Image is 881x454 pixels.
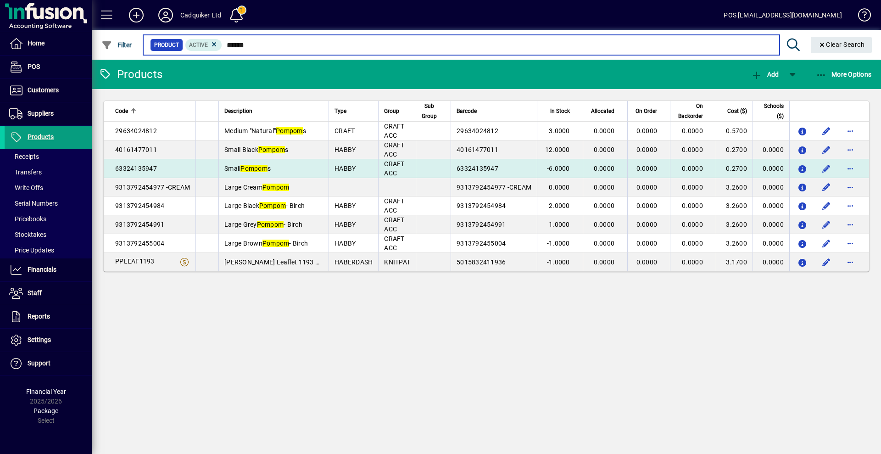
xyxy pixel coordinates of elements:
[384,141,404,158] span: CRAFT ACC
[636,202,658,209] span: 0.0000
[9,168,42,176] span: Transfers
[28,110,54,117] span: Suppliers
[594,165,615,172] span: 0.0000
[636,240,658,247] span: 0.0000
[384,106,410,116] div: Group
[28,133,54,140] span: Products
[5,32,92,55] a: Home
[594,184,615,191] span: 0.0000
[594,146,615,153] span: 0.0000
[589,106,623,116] div: Allocated
[33,407,58,415] span: Package
[457,240,506,247] span: 9313792455004
[185,39,222,51] mat-chip: Activation Status: Active
[457,165,498,172] span: 63324135947
[633,106,665,116] div: On Order
[122,7,151,23] button: Add
[384,216,404,233] span: CRAFT ACC
[335,221,356,228] span: HABBY
[276,127,303,135] em: Pompom
[5,102,92,125] a: Suppliers
[384,123,404,139] span: CRAFT ACC
[676,101,703,121] span: On Backorder
[636,184,658,191] span: 0.0000
[816,71,872,78] span: More Options
[594,258,615,266] span: 0.0000
[258,146,285,153] em: Pompom
[115,106,190,116] div: Code
[550,106,570,116] span: In Stock
[749,66,781,83] button: Add
[843,255,858,269] button: More options
[5,242,92,258] a: Price Updates
[547,258,570,266] span: -1.0000
[180,8,221,22] div: Cadquiker Ltd
[5,258,92,281] a: Financials
[843,161,858,176] button: More options
[9,200,58,207] span: Serial Numbers
[224,184,289,191] span: Large Cream
[224,202,305,209] span: Large Black - Birch
[549,184,570,191] span: 0.0000
[819,123,834,138] button: Edit
[818,41,865,48] span: Clear Search
[335,165,356,172] span: HABBY
[457,146,498,153] span: 40161477011
[682,240,703,247] span: 0.0000
[28,86,59,94] span: Customers
[262,184,290,191] em: Pompom
[724,8,842,22] div: POS [EMAIL_ADDRESS][DOMAIN_NAME]
[676,101,711,121] div: On Backorder
[5,305,92,328] a: Reports
[384,160,404,177] span: CRAFT ACC
[753,215,789,234] td: 0.0000
[753,234,789,253] td: 0.0000
[751,71,779,78] span: Add
[224,146,289,153] span: Small Black s
[457,221,506,228] span: 9313792454991
[5,227,92,242] a: Stocktakes
[753,196,789,215] td: 0.0000
[9,184,43,191] span: Write Offs
[28,289,42,297] span: Staff
[727,106,747,116] span: Cost ($)
[99,67,162,82] div: Products
[843,180,858,195] button: More options
[28,39,45,47] span: Home
[545,146,570,153] span: 12.0000
[758,101,784,121] span: Schools ($)
[682,258,703,266] span: 0.0000
[716,196,753,215] td: 3.2600
[636,258,658,266] span: 0.0000
[154,40,179,50] span: Product
[224,106,323,116] div: Description
[422,101,437,121] span: Sub Group
[422,101,445,121] div: Sub Group
[811,37,872,53] button: Clear
[28,336,51,343] span: Settings
[716,234,753,253] td: 3.2600
[814,66,874,83] button: More Options
[5,282,92,305] a: Staff
[9,247,54,254] span: Price Updates
[259,202,286,209] em: Pompom
[5,79,92,102] a: Customers
[335,127,355,135] span: CRAFT
[5,164,92,180] a: Transfers
[262,240,290,247] em: Pompom
[716,215,753,234] td: 3.2600
[594,221,615,228] span: 0.0000
[716,122,753,140] td: 0.5700
[457,202,506,209] span: 9313792454984
[716,140,753,159] td: 0.2700
[819,180,834,195] button: Edit
[5,149,92,164] a: Receipts
[682,184,703,191] span: 0.0000
[543,106,578,116] div: In Stock
[335,240,356,247] span: HABBY
[843,142,858,157] button: More options
[5,196,92,211] a: Serial Numbers
[115,184,190,191] span: 9313792454977 -CREAM
[384,106,399,116] span: Group
[682,165,703,172] span: 0.0000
